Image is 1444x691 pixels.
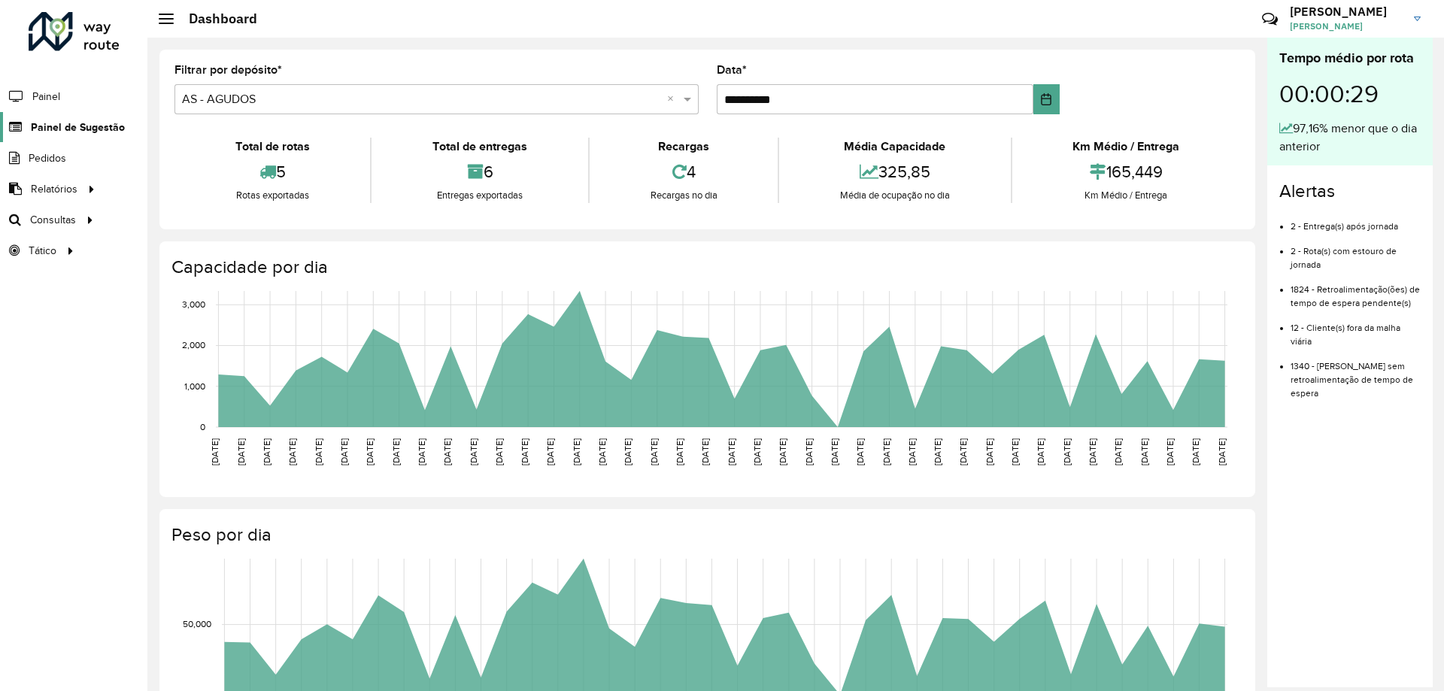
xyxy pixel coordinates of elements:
[1279,120,1421,156] div: 97,16% menor que o dia anterior
[391,438,401,465] text: [DATE]
[262,438,272,465] text: [DATE]
[1062,438,1072,465] text: [DATE]
[178,188,366,203] div: Rotas exportadas
[178,156,366,188] div: 5
[597,438,607,465] text: [DATE]
[1191,438,1200,465] text: [DATE]
[32,89,60,105] span: Painel
[174,61,282,79] label: Filtrar por depósito
[1291,233,1421,271] li: 2 - Rota(s) com estouro de jornada
[623,438,633,465] text: [DATE]
[752,438,762,465] text: [DATE]
[593,138,774,156] div: Recargas
[442,438,452,465] text: [DATE]
[31,120,125,135] span: Painel de Sugestão
[178,138,366,156] div: Total de rotas
[494,438,504,465] text: [DATE]
[31,181,77,197] span: Relatórios
[1279,48,1421,68] div: Tempo médio por rota
[1279,180,1421,202] h4: Alertas
[365,438,375,465] text: [DATE]
[375,156,584,188] div: 6
[1254,3,1286,35] a: Contato Rápido
[649,438,659,465] text: [DATE]
[1016,138,1236,156] div: Km Médio / Entrega
[572,438,581,465] text: [DATE]
[804,438,814,465] text: [DATE]
[1036,438,1045,465] text: [DATE]
[29,243,56,259] span: Tático
[1113,438,1123,465] text: [DATE]
[469,438,478,465] text: [DATE]
[236,438,246,465] text: [DATE]
[881,438,891,465] text: [DATE]
[182,341,205,350] text: 2,000
[1291,348,1421,400] li: 1340 - [PERSON_NAME] sem retroalimentação de tempo de espera
[545,438,555,465] text: [DATE]
[593,156,774,188] div: 4
[375,138,584,156] div: Total de entregas
[1290,5,1403,19] h3: [PERSON_NAME]
[907,438,917,465] text: [DATE]
[183,620,211,629] text: 50,000
[1033,84,1060,114] button: Choose Date
[1291,271,1421,310] li: 1824 - Retroalimentação(ões) de tempo de espera pendente(s)
[210,438,220,465] text: [DATE]
[287,438,297,465] text: [DATE]
[1139,438,1149,465] text: [DATE]
[1290,20,1403,33] span: [PERSON_NAME]
[933,438,942,465] text: [DATE]
[417,438,426,465] text: [DATE]
[375,188,584,203] div: Entregas exportadas
[1010,438,1020,465] text: [DATE]
[593,188,774,203] div: Recargas no dia
[1291,310,1421,348] li: 12 - Cliente(s) fora da malha viária
[783,138,1006,156] div: Média Capacidade
[29,150,66,166] span: Pedidos
[1088,438,1097,465] text: [DATE]
[958,438,968,465] text: [DATE]
[700,438,710,465] text: [DATE]
[171,524,1240,546] h4: Peso por dia
[783,188,1006,203] div: Média de ocupação no dia
[184,381,205,391] text: 1,000
[171,256,1240,278] h4: Capacidade por dia
[200,422,205,432] text: 0
[783,156,1006,188] div: 325,85
[667,90,680,108] span: Clear all
[1016,188,1236,203] div: Km Médio / Entrega
[778,438,787,465] text: [DATE]
[182,299,205,309] text: 3,000
[727,438,736,465] text: [DATE]
[520,438,529,465] text: [DATE]
[1016,156,1236,188] div: 165,449
[830,438,839,465] text: [DATE]
[30,212,76,228] span: Consultas
[984,438,994,465] text: [DATE]
[1165,438,1175,465] text: [DATE]
[717,61,747,79] label: Data
[675,438,684,465] text: [DATE]
[1217,438,1227,465] text: [DATE]
[174,11,257,27] h2: Dashboard
[1291,208,1421,233] li: 2 - Entrega(s) após jornada
[1279,68,1421,120] div: 00:00:29
[314,438,323,465] text: [DATE]
[339,438,349,465] text: [DATE]
[855,438,865,465] text: [DATE]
